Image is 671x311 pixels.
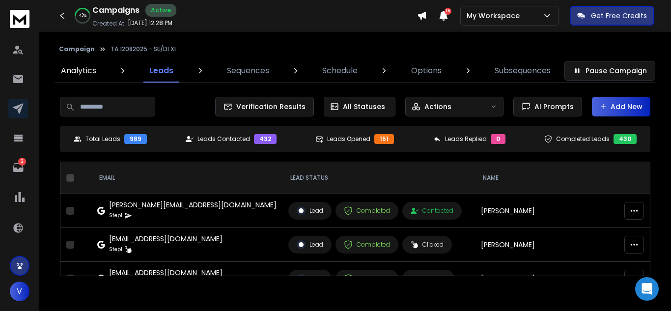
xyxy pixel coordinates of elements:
[343,102,385,112] p: All Statuses
[344,240,390,249] div: Completed
[8,158,28,177] a: 2
[374,134,394,144] div: 151
[467,11,524,21] p: My Workspace
[124,134,147,144] div: 989
[128,19,172,27] p: [DATE] 12:28 PM
[316,59,363,83] a: Schedule
[111,45,176,53] p: TA 12082025 - SE/DI XI
[635,277,659,301] div: Open Intercom Messenger
[10,10,29,28] img: logo
[592,97,650,116] button: Add New
[254,134,277,144] div: 432
[513,97,582,116] button: AI Prompts
[215,97,314,116] button: Verification Results
[297,274,323,283] div: Lead
[570,6,654,26] button: Get Free Credits
[109,245,122,254] p: Step 1
[55,59,102,83] a: Analytics
[197,135,250,143] p: Leads Contacted
[297,206,323,215] div: Lead
[10,282,29,301] button: V
[405,59,447,83] a: Options
[556,135,610,143] p: Completed Leads
[531,102,574,112] span: AI Prompts
[489,59,557,83] a: Subsequences
[445,135,487,143] p: Leads Replied
[411,241,444,249] div: Clicked
[61,65,96,77] p: Analytics
[92,4,140,16] h1: Campaigns
[143,59,179,83] a: Leads
[109,234,223,244] div: [EMAIL_ADDRESS][DOMAIN_NAME]
[79,13,86,19] p: 43 %
[282,162,475,194] th: LEAD STATUS
[495,65,551,77] p: Subsequences
[149,65,173,77] p: Leads
[322,65,358,77] p: Schedule
[145,4,176,17] div: Active
[85,135,120,143] p: Total Leads
[475,228,618,262] td: [PERSON_NAME]
[18,158,26,166] p: 2
[221,59,275,83] a: Sequences
[491,134,505,144] div: 0
[59,45,95,53] button: Campaign
[475,262,618,296] td: [PERSON_NAME]
[109,268,223,278] div: [EMAIL_ADDRESS][DOMAIN_NAME]
[591,11,647,21] p: Get Free Credits
[411,207,453,215] div: Contacted
[475,194,618,228] td: [PERSON_NAME]
[297,240,323,249] div: Lead
[92,20,126,28] p: Created At:
[344,274,390,283] div: Completed
[232,102,306,112] span: Verification Results
[327,135,370,143] p: Leads Opened
[411,65,442,77] p: Options
[564,61,655,81] button: Pause Campaign
[445,8,451,15] span: 15
[475,162,618,194] th: NAME
[109,211,122,221] p: Step 1
[344,206,390,215] div: Completed
[424,102,451,112] p: Actions
[614,134,637,144] div: 430
[109,200,277,210] div: [PERSON_NAME][EMAIL_ADDRESS][DOMAIN_NAME]
[411,275,446,283] div: Opened
[91,162,282,194] th: EMAIL
[227,65,269,77] p: Sequences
